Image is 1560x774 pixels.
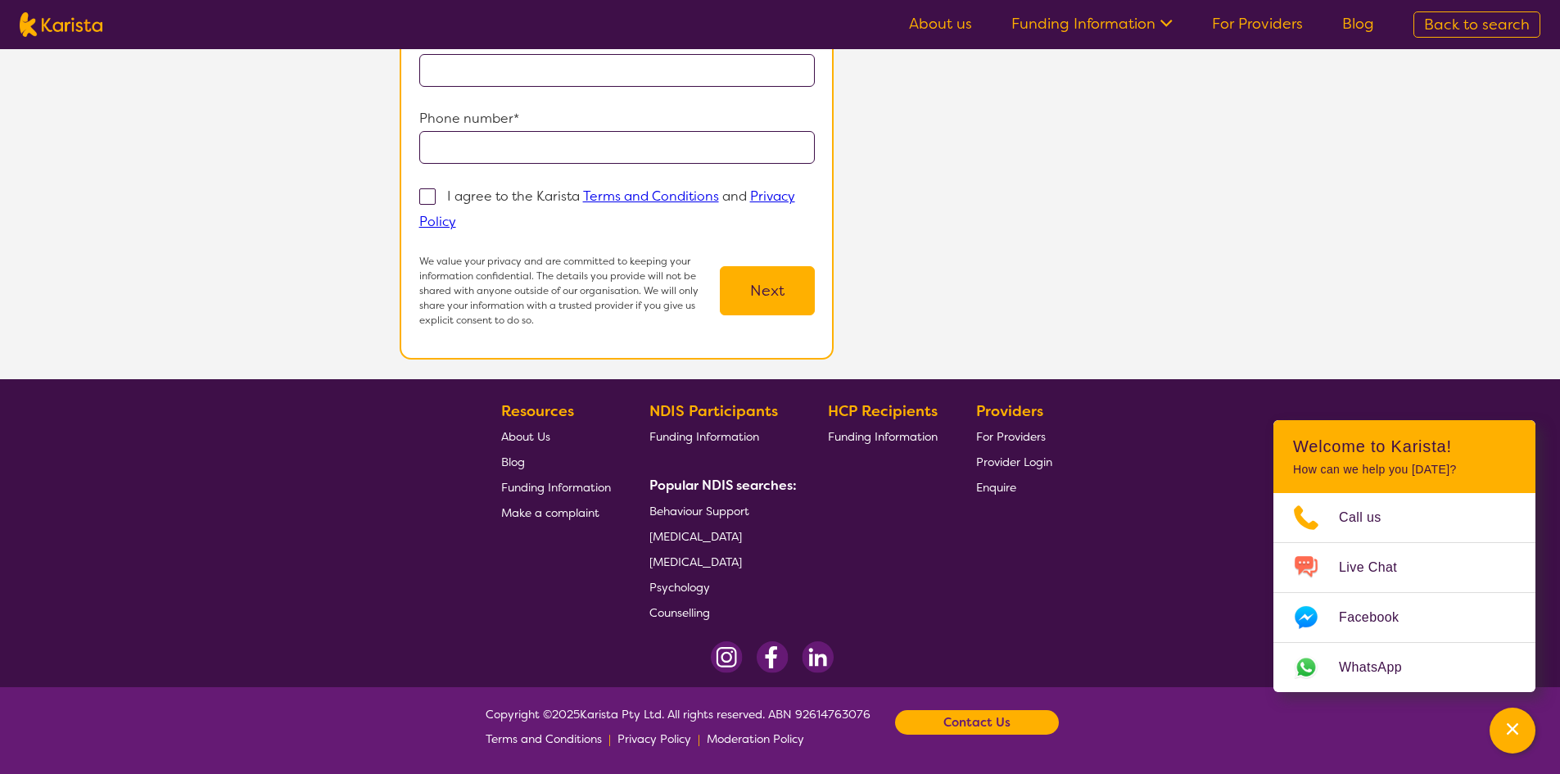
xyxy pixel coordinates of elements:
span: Counselling [649,605,710,620]
a: About us [909,14,972,34]
ul: Choose channel [1273,493,1535,692]
span: Facebook [1339,605,1418,630]
span: Make a complaint [501,505,599,520]
button: Channel Menu [1490,708,1535,754]
a: Funding Information [1011,14,1173,34]
a: Blog [501,449,611,474]
span: WhatsApp [1339,655,1422,680]
img: Instagram [711,641,743,673]
span: Live Chat [1339,555,1417,580]
span: Provider Login [976,455,1052,469]
a: Provider Login [976,449,1052,474]
span: Terms and Conditions [486,731,602,746]
a: Behaviour Support [649,498,790,523]
b: Popular NDIS searches: [649,477,797,494]
a: Moderation Policy [707,726,804,751]
a: Funding Information [649,423,790,449]
span: Behaviour Support [649,504,749,518]
a: Privacy Policy [617,726,691,751]
a: Funding Information [828,423,938,449]
a: Back to search [1413,11,1540,38]
p: | [608,726,611,751]
span: [MEDICAL_DATA] [649,529,742,544]
img: Karista logo [20,12,102,37]
b: NDIS Participants [649,401,778,421]
span: Call us [1339,505,1401,530]
span: Funding Information [649,429,759,444]
span: [MEDICAL_DATA] [649,554,742,569]
div: Channel Menu [1273,420,1535,692]
span: Moderation Policy [707,731,804,746]
span: Funding Information [501,480,611,495]
a: For Providers [1212,14,1303,34]
b: Resources [501,401,574,421]
b: Contact Us [943,710,1011,735]
a: [MEDICAL_DATA] [649,523,790,549]
a: [MEDICAL_DATA] [649,549,790,574]
b: Providers [976,401,1043,421]
a: Blog [1342,14,1374,34]
p: Phone number* [419,106,816,131]
img: LinkedIn [802,641,834,673]
a: Terms and Conditions [486,726,602,751]
a: Counselling [649,600,790,625]
a: Web link opens in a new tab. [1273,643,1535,692]
b: HCP Recipients [828,401,938,421]
a: About Us [501,423,611,449]
a: For Providers [976,423,1052,449]
a: Enquire [976,474,1052,500]
span: Privacy Policy [617,731,691,746]
p: I agree to the Karista and [419,188,795,230]
button: Next [720,266,815,315]
span: For Providers [976,429,1046,444]
span: Enquire [976,480,1016,495]
a: Privacy Policy [419,188,795,230]
a: Psychology [649,574,790,600]
h2: Welcome to Karista! [1293,437,1516,456]
span: Back to search [1424,15,1530,34]
img: Facebook [756,641,789,673]
p: | [698,726,700,751]
p: How can we help you [DATE]? [1293,463,1516,477]
span: Psychology [649,580,710,595]
a: Terms and Conditions [583,188,719,205]
a: Funding Information [501,474,611,500]
p: We value your privacy and are committed to keeping your information confidential. The details you... [419,254,721,328]
span: Copyright © 2025 Karista Pty Ltd. All rights reserved. ABN 92614763076 [486,702,870,751]
span: Funding Information [828,429,938,444]
span: About Us [501,429,550,444]
span: Blog [501,455,525,469]
a: Make a complaint [501,500,611,525]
